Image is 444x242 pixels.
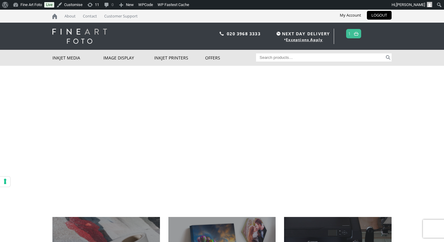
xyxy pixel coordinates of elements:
[354,32,358,36] img: basket.svg
[385,53,392,62] button: Search
[286,37,323,42] a: Exceptions Apply
[52,50,103,66] a: Inkjet Media
[220,32,224,36] img: phone.svg
[227,31,261,37] a: 020 3968 3333
[396,2,425,7] span: [PERSON_NAME]
[5,125,14,134] img: previous arrow
[52,29,107,44] img: logo-white.svg
[205,50,256,66] a: Offers
[103,50,154,66] a: Image Display
[430,125,439,134] img: next arrow
[275,30,330,37] span: NEXT DAY DELIVERY
[277,32,280,36] img: time.svg
[44,2,54,8] a: Live
[80,10,100,23] a: Contact
[367,11,392,20] a: LOGOUT
[154,50,205,66] a: Inkjet Printers
[256,53,385,62] input: Search products…
[348,29,351,38] a: 1
[219,196,225,202] div: Choose slide to display.
[335,11,366,20] a: My Account
[101,10,141,23] a: Customer Support
[61,10,79,23] a: About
